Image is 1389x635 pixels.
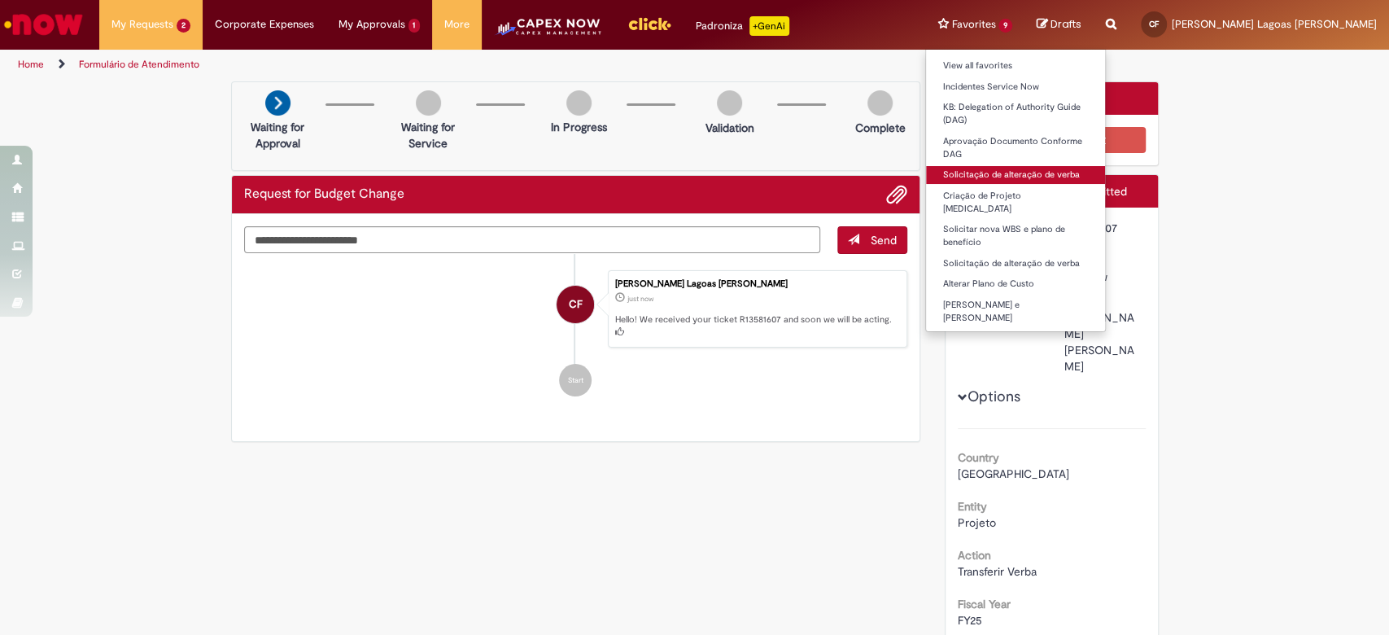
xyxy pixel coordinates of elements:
time: 30/09/2025 13:50:52 [627,294,653,304]
span: Projeto [958,515,996,530]
a: Solicitar nova WBS e plano de benefício [926,221,1105,251]
a: Home [18,58,44,71]
span: Corporate Expenses [215,16,314,33]
p: Waiting for Approval [238,119,317,151]
li: Caroline Leite Lagoas Figueiredo [244,270,908,348]
img: arrow-next.png [265,90,290,116]
span: [PERSON_NAME] Lagoas [PERSON_NAME] [1172,17,1377,31]
span: My Requests [111,16,173,33]
span: 9 [998,19,1012,33]
a: Solicitação de alteração de verba [926,166,1105,184]
img: img-circle-grey.png [416,90,441,116]
p: +GenAi [749,16,789,36]
span: FY25 [958,613,982,628]
a: [PERSON_NAME] e [PERSON_NAME] [926,296,1105,326]
a: View all favorites [926,57,1105,75]
p: Hello! We received your ticket R13581607 and soon we will be acting. [615,313,898,339]
a: Aprovação Documento Conforme DAG [926,133,1105,163]
ul: Ticket history [244,254,908,414]
span: More [444,16,470,33]
img: ServiceNow [2,8,85,41]
img: CapexLogo5.png [494,16,602,49]
textarea: Type your message here... [244,226,821,254]
span: CF [569,285,583,324]
span: Favorites [951,16,995,33]
span: Drafts [1050,16,1081,32]
img: img-circle-grey.png [867,90,893,116]
p: In Progress [551,119,607,135]
b: Entity [958,499,987,514]
button: Add attachments [886,184,907,205]
p: Complete [854,120,905,136]
a: Solicitação de alteração de verba [926,255,1105,273]
span: Send [871,233,897,247]
ul: Page breadcrumbs [12,50,914,80]
b: Country [958,450,999,465]
img: click_logo_yellow_360x200.png [627,11,671,36]
ul: Favorites [925,49,1106,332]
div: Caio [PERSON_NAME] [PERSON_NAME] [1064,293,1140,374]
span: 2 [177,19,190,33]
span: just now [627,294,653,304]
p: Waiting for Service [389,119,468,151]
a: Formulário de Atendimento [79,58,199,71]
a: Alterar Plano de Custo [926,275,1105,293]
div: Padroniza [696,16,789,36]
span: My Approvals [339,16,405,33]
b: Action [958,548,991,563]
div: [PERSON_NAME] Lagoas [PERSON_NAME] [615,279,898,289]
img: img-circle-grey.png [717,90,742,116]
span: 1 [408,19,421,33]
h2: Request for Budget Change Ticket history [244,187,404,202]
span: Transferir Verba [958,564,1037,579]
span: [GEOGRAPHIC_DATA] [958,466,1069,481]
a: KB: Delegation of Authority Guide (DAG) [926,99,1105,129]
b: Fiscal Year [958,597,1011,611]
span: CF [1149,19,1159,29]
a: Criação de Projeto [MEDICAL_DATA] [926,187,1105,217]
img: img-circle-grey.png [566,90,592,116]
p: Validation [705,120,753,136]
a: Incidentes Service Now [926,78,1105,96]
button: Send [837,226,907,254]
a: Drafts [1037,17,1081,33]
div: Caroline Leite Lagoas Figueiredo [557,286,594,323]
